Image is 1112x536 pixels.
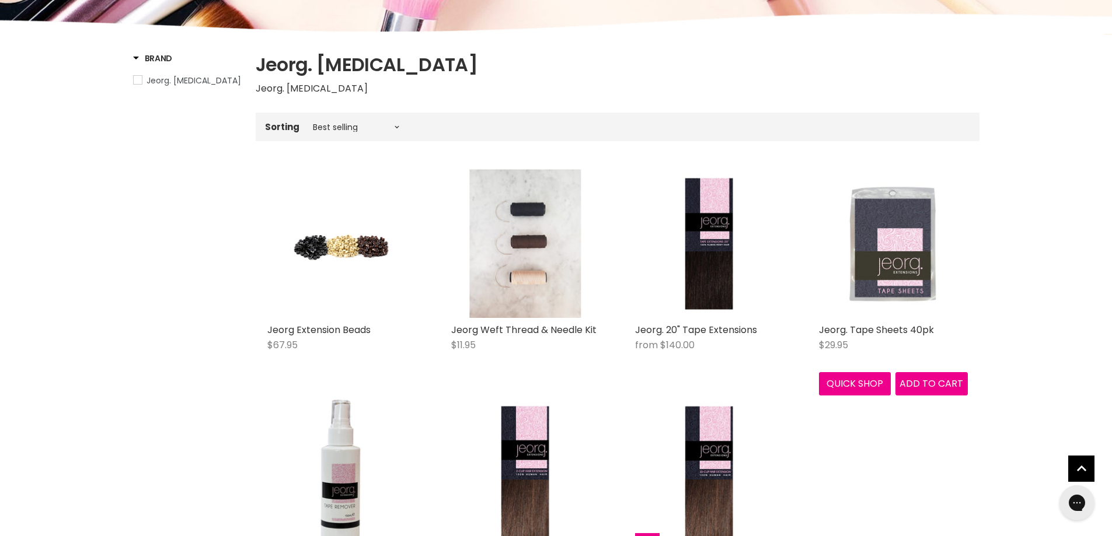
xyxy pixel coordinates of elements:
[819,169,968,318] a: Jeorg. Tape Sheets 40pk
[635,338,658,352] span: from
[267,338,298,352] span: $67.95
[635,169,784,318] a: Jeorg. 20
[265,122,299,132] label: Sorting
[469,169,581,318] img: Jeorg Weft Thread & Needle Kit
[451,169,600,318] a: Jeorg Weft Thread & Needle Kit
[133,52,173,64] h3: Brand
[147,75,241,86] span: Jeorg. [MEDICAL_DATA]
[267,169,416,318] a: Jeorg Extension Beads
[1054,481,1100,524] iframe: Gorgias live chat messenger
[660,169,758,318] img: Jeorg. 20
[635,323,757,337] a: Jeorg. 20" Tape Extensions
[660,338,695,352] span: $140.00
[133,74,241,87] a: Jeorg. Hair Extensions
[843,169,942,318] img: Jeorg. Tape Sheets 40pk
[895,372,968,395] button: Add to cart
[451,323,597,337] a: Jeorg Weft Thread & Needle Kit
[819,338,848,352] span: $29.95
[451,338,476,352] span: $11.95
[256,81,979,96] p: Jeorg. [MEDICAL_DATA]
[819,372,891,395] button: Quick shop
[256,52,979,77] h1: Jeorg. [MEDICAL_DATA]
[292,169,391,318] img: Jeorg Extension Beads
[900,377,963,390] span: Add to cart
[819,323,934,337] a: Jeorg. Tape Sheets 40pk
[267,323,371,337] a: Jeorg Extension Beads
